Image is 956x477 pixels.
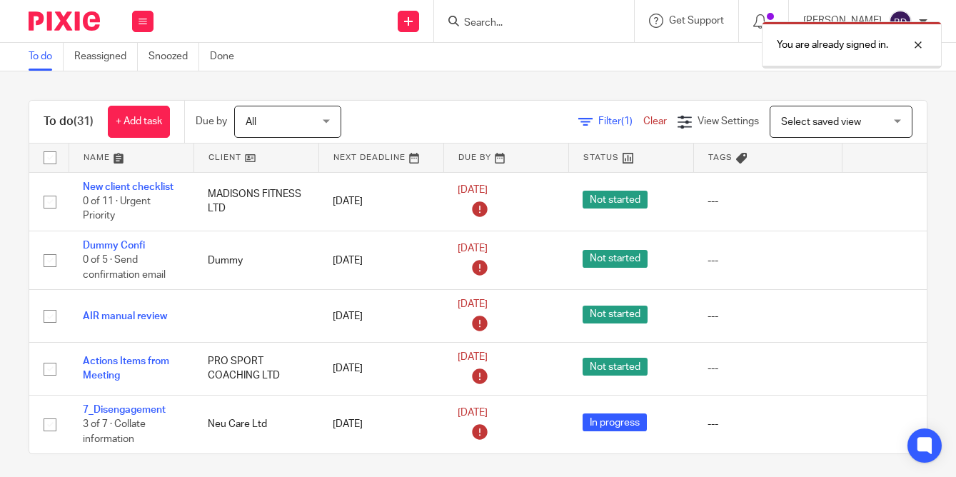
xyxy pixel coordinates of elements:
[83,311,167,321] a: AIR manual review
[708,253,827,268] div: ---
[193,395,318,453] td: Neu Care Ltd
[193,231,318,289] td: Dummy
[149,43,199,71] a: Snoozed
[74,116,94,127] span: (31)
[583,358,648,376] span: Not started
[83,256,166,281] span: 0 of 5 · Send confirmation email
[318,343,443,396] td: [DATE]
[708,154,733,161] span: Tags
[318,395,443,453] td: [DATE]
[193,172,318,231] td: MADISONS FITNESS LTD
[83,405,166,415] a: 7_Disengagement
[621,116,633,126] span: (1)
[108,106,170,138] a: + Add task
[781,117,861,127] span: Select saved view
[708,309,827,323] div: ---
[29,43,64,71] a: To do
[708,194,827,209] div: ---
[83,356,169,381] a: Actions Items from Meeting
[44,114,94,129] h1: To do
[83,241,145,251] a: Dummy Confi
[83,182,173,192] a: New client checklist
[83,196,151,221] span: 0 of 11 · Urgent Priority
[458,244,488,254] span: [DATE]
[458,352,488,362] span: [DATE]
[318,231,443,289] td: [DATE]
[458,185,488,195] span: [DATE]
[698,116,759,126] span: View Settings
[246,117,256,127] span: All
[777,38,888,52] p: You are already signed in.
[458,300,488,310] span: [DATE]
[458,408,488,418] span: [DATE]
[889,10,912,33] img: svg%3E
[29,11,100,31] img: Pixie
[74,43,138,71] a: Reassigned
[583,413,647,431] span: In progress
[708,361,827,376] div: ---
[583,191,648,209] span: Not started
[210,43,245,71] a: Done
[193,343,318,396] td: PRO SPORT COACHING LTD
[598,116,643,126] span: Filter
[318,172,443,231] td: [DATE]
[643,116,667,126] a: Clear
[196,114,227,129] p: Due by
[83,419,146,444] span: 3 of 7 · Collate information
[318,290,443,343] td: [DATE]
[463,17,591,30] input: Search
[708,417,827,431] div: ---
[583,250,648,268] span: Not started
[583,306,648,323] span: Not started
